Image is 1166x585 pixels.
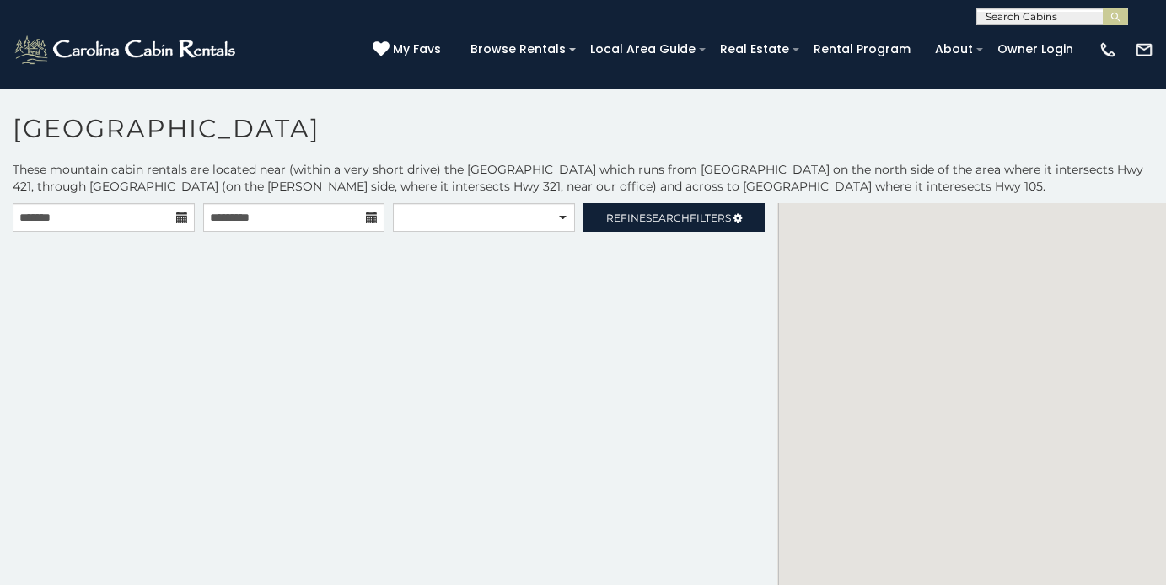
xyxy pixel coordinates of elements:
a: RefineSearchFilters [583,203,766,232]
a: Local Area Guide [582,36,704,62]
span: My Favs [393,40,441,58]
span: Refine Filters [606,212,731,224]
a: Rental Program [805,36,919,62]
a: Owner Login [989,36,1082,62]
img: White-1-2.png [13,33,240,67]
a: Browse Rentals [462,36,574,62]
a: About [927,36,981,62]
img: phone-regular-white.png [1099,40,1117,59]
a: Real Estate [712,36,798,62]
img: mail-regular-white.png [1135,40,1153,59]
span: Search [646,212,690,224]
a: My Favs [373,40,445,59]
